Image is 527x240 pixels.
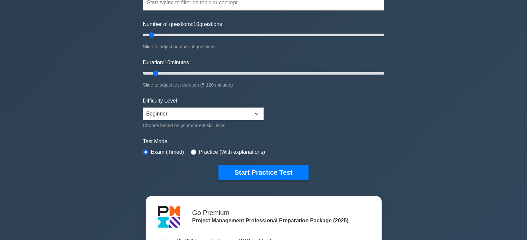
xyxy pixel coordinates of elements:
div: Slide to adjust number of questions [143,43,384,51]
label: Practice (With explanations) [199,148,265,156]
span: 10 [194,21,199,27]
span: 10 [164,60,170,65]
label: Exam (Timed) [151,148,184,156]
div: Slide to adjust test duration (5-120 minutes) [143,81,384,89]
button: Start Practice Test [218,165,308,180]
label: Duration: minutes [143,59,189,67]
label: Difficulty Level [143,97,177,105]
label: Number of questions: questions [143,20,222,28]
div: Choose based on your current skill level [143,121,264,129]
label: Test Mode [143,137,384,145]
